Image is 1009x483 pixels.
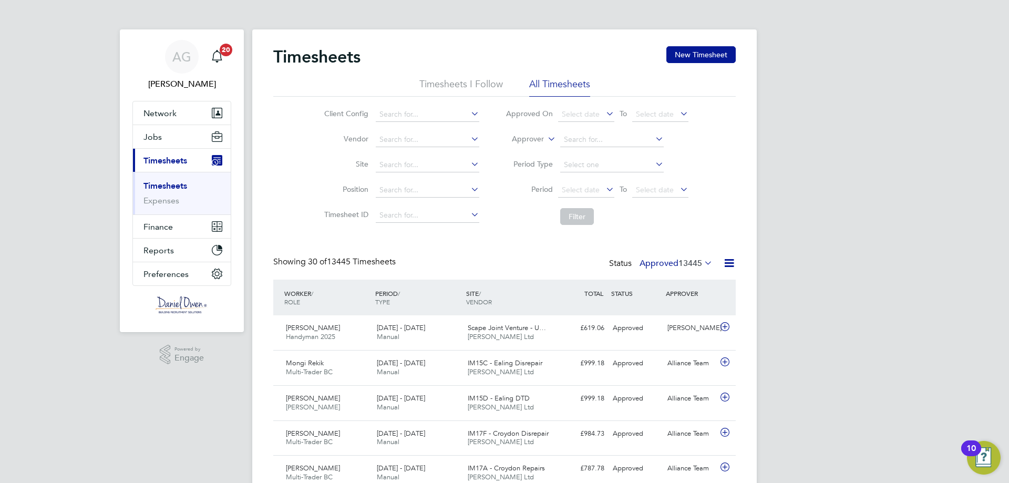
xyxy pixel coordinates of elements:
[609,390,663,407] div: Approved
[143,222,173,232] span: Finance
[636,185,674,194] span: Select date
[143,245,174,255] span: Reports
[468,472,534,481] span: [PERSON_NAME] Ltd
[377,437,399,446] span: Manual
[286,332,335,341] span: Handyman 2025
[554,320,609,337] div: £619.06
[160,345,204,365] a: Powered byEngage
[609,320,663,337] div: Approved
[609,355,663,372] div: Approved
[376,107,479,122] input: Search for...
[663,284,718,303] div: APPROVER
[666,46,736,63] button: New Timesheet
[377,472,399,481] span: Manual
[143,132,162,142] span: Jobs
[377,429,425,438] span: [DATE] - [DATE]
[286,429,340,438] span: [PERSON_NAME]
[282,284,373,311] div: WORKER
[497,134,544,145] label: Approver
[286,403,340,412] span: [PERSON_NAME]
[321,134,368,143] label: Vendor
[132,296,231,313] a: Go to home page
[375,297,390,306] span: TYPE
[554,355,609,372] div: £999.18
[529,78,590,97] li: All Timesheets
[609,425,663,443] div: Approved
[376,158,479,172] input: Search for...
[321,109,368,118] label: Client Config
[286,394,340,403] span: [PERSON_NAME]
[616,107,630,120] span: To
[468,437,534,446] span: [PERSON_NAME] Ltd
[133,172,231,214] div: Timesheets
[133,101,231,125] button: Network
[609,256,715,271] div: Status
[286,472,333,481] span: Multi-Trader BC
[506,184,553,194] label: Period
[468,464,545,472] span: IM17A - Croydon Repairs
[466,297,492,306] span: VENDOR
[143,108,177,118] span: Network
[133,262,231,285] button: Preferences
[133,239,231,262] button: Reports
[377,367,399,376] span: Manual
[562,185,600,194] span: Select date
[174,345,204,354] span: Powered by
[174,354,204,363] span: Engage
[284,297,300,306] span: ROLE
[640,258,713,269] label: Approved
[308,256,396,267] span: 13445 Timesheets
[468,367,534,376] span: [PERSON_NAME] Ltd
[464,284,554,311] div: SITE
[678,258,702,269] span: 13445
[311,289,313,297] span: /
[377,394,425,403] span: [DATE] - [DATE]
[220,44,232,56] span: 20
[663,320,718,337] div: [PERSON_NAME]
[377,323,425,332] span: [DATE] - [DATE]
[120,29,244,332] nav: Main navigation
[376,183,479,198] input: Search for...
[286,437,333,446] span: Multi-Trader BC
[286,367,333,376] span: Multi-Trader BC
[506,109,553,118] label: Approved On
[468,394,530,403] span: IM15D - Ealing DTD
[479,289,481,297] span: /
[286,464,340,472] span: [PERSON_NAME]
[506,159,553,169] label: Period Type
[207,40,228,74] a: 20
[966,448,976,462] div: 10
[143,269,189,279] span: Preferences
[286,358,324,367] span: Mongi Rekik
[554,460,609,477] div: £787.78
[398,289,400,297] span: /
[321,184,368,194] label: Position
[560,208,594,225] button: Filter
[273,46,361,67] h2: Timesheets
[663,460,718,477] div: Alliance Team
[663,355,718,372] div: Alliance Team
[143,156,187,166] span: Timesheets
[560,158,664,172] input: Select one
[143,196,179,205] a: Expenses
[321,210,368,219] label: Timesheet ID
[377,358,425,367] span: [DATE] - [DATE]
[377,332,399,341] span: Manual
[609,460,663,477] div: Approved
[308,256,327,267] span: 30 of
[373,284,464,311] div: PERIOD
[468,323,546,332] span: Scape Joint Venture - U…
[172,50,191,64] span: AG
[321,159,368,169] label: Site
[286,323,340,332] span: [PERSON_NAME]
[133,125,231,148] button: Jobs
[133,215,231,238] button: Finance
[468,358,542,367] span: IM15C - Ealing Disrepair
[554,425,609,443] div: £984.73
[377,464,425,472] span: [DATE] - [DATE]
[132,40,231,90] a: AG[PERSON_NAME]
[419,78,503,97] li: Timesheets I Follow
[143,181,187,191] a: Timesheets
[967,441,1001,475] button: Open Resource Center, 10 new notifications
[562,109,600,119] span: Select date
